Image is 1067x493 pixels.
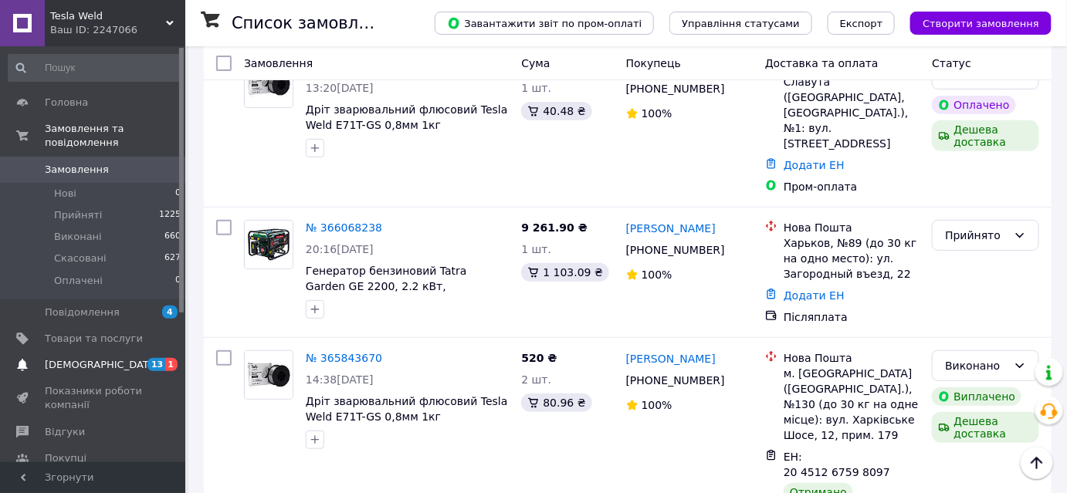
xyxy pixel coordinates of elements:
img: Фото товару [245,59,293,107]
span: ЕН: 20 4512 6759 8097 [784,451,890,478]
span: [PHONE_NUMBER] [626,374,725,387]
div: Дешева доставка [932,412,1039,443]
span: Cума [521,57,550,69]
span: Головна [45,96,88,110]
span: Експорт [840,18,883,29]
span: Відгуки [45,425,85,439]
span: Створити замовлення [923,18,1039,29]
span: 13:20[DATE] [306,82,374,94]
span: 1 [165,358,178,371]
span: Скасовані [54,252,107,265]
span: 100% [642,107,672,120]
a: № 366068238 [306,221,382,234]
span: Замовлення [244,57,313,69]
div: 1 103.09 ₴ [521,263,609,282]
a: Створити замовлення [895,16,1052,29]
span: 520 ₴ [521,352,557,364]
span: Товари та послуги [45,332,143,346]
span: Виконані [54,230,102,244]
div: Оплачено [932,96,1015,114]
div: Прийнято [945,227,1008,244]
button: Управління статусами [669,12,812,35]
a: Дріт зварювальний флюсовий Tesla Weld E71T-GS 0,8мм 1кг (самозахисний) [306,103,508,147]
a: Додати ЕН [784,289,845,302]
span: Нові [54,187,76,201]
span: Замовлення [45,163,109,177]
a: № 365843670 [306,352,382,364]
button: Наверх [1021,447,1053,479]
button: Завантажити звіт по пром-оплаті [435,12,654,35]
a: Фото товару [244,350,293,400]
span: 627 [164,252,181,265]
span: 1225 [159,208,181,222]
span: Завантажити звіт по пром-оплаті [447,16,642,30]
span: Прийняті [54,208,102,222]
div: м. [GEOGRAPHIC_DATA] ([GEOGRAPHIC_DATA].), №130 (до 30 кг на одне місце): вул. Харківське Шосе, 1... [784,366,920,443]
a: [PERSON_NAME] [626,221,716,236]
img: Фото товару [245,221,293,268]
span: 0 [175,187,181,201]
span: 13 [147,358,165,371]
span: Статус [932,57,971,69]
input: Пошук [8,54,182,82]
div: Пром-оплата [784,179,920,194]
span: 4 [162,306,178,319]
span: 100% [642,399,672,411]
span: Tesla Weld [50,9,166,23]
span: Покупець [626,57,681,69]
div: Нова Пошта [784,350,920,366]
div: Виплачено [932,387,1021,406]
span: 20:16[DATE] [306,243,374,255]
span: 660 [164,230,181,244]
a: [PERSON_NAME] [626,351,716,366]
span: Управління статусами [682,18,800,29]
span: 0 [175,274,181,288]
span: 14:38[DATE] [306,373,374,386]
div: 40.48 ₴ [521,102,591,120]
span: 2 шт. [521,373,551,386]
span: Замовлення та повідомлення [45,122,185,150]
span: Повідомлення [45,306,120,319]
span: [DEMOGRAPHIC_DATA] [45,358,159,372]
span: [PHONE_NUMBER] [626,83,725,95]
span: Оплачені [54,274,103,288]
div: Харьков, №89 (до 30 кг на одно место): ул. Загородный въезд, 22 [784,235,920,282]
a: Генератор бензиновий Tatra Garden GE 2200, 2.2 кВт, бензогенератор [306,265,467,308]
a: Дріт зварювальний флюсовий Tesla Weld E71T-GS 0,8мм 1кг (самозахисний) [306,395,508,438]
a: Фото товару [244,59,293,108]
span: Показники роботи компанії [45,384,143,412]
a: Додати ЕН [784,159,845,171]
a: Фото товару [244,220,293,269]
div: 80.96 ₴ [521,393,591,412]
img: Фото товару [245,351,293,399]
div: Ваш ID: 2247066 [50,23,185,37]
span: Покупці [45,451,86,465]
button: Експорт [828,12,896,35]
div: Дешева доставка [932,120,1039,151]
div: Виконано [945,357,1008,374]
span: 100% [642,268,672,281]
div: Славута ([GEOGRAPHIC_DATA], [GEOGRAPHIC_DATA].), №1: вул. [STREET_ADDRESS] [784,74,920,151]
span: 1 шт. [521,243,551,255]
span: [PHONE_NUMBER] [626,244,725,256]
div: Нова Пошта [784,220,920,235]
span: Доставка та оплата [765,57,879,69]
button: Створити замовлення [910,12,1052,35]
div: Післяплата [784,309,920,325]
h1: Список замовлень [232,14,388,32]
span: 9 261.90 ₴ [521,221,588,234]
span: 1 шт. [521,82,551,94]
